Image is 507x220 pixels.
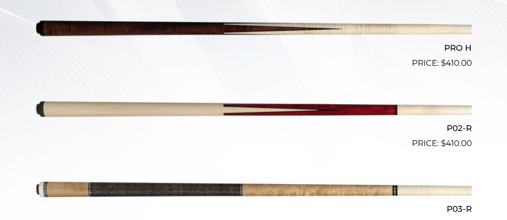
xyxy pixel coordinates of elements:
bdi: 410.00 [441,138,472,148]
bdi: 410.00 [441,58,472,68]
span: $ [441,58,446,68]
img: P02-R [35,73,472,146]
a: P02-R $410.00 [35,73,472,150]
span: $ [441,138,446,148]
